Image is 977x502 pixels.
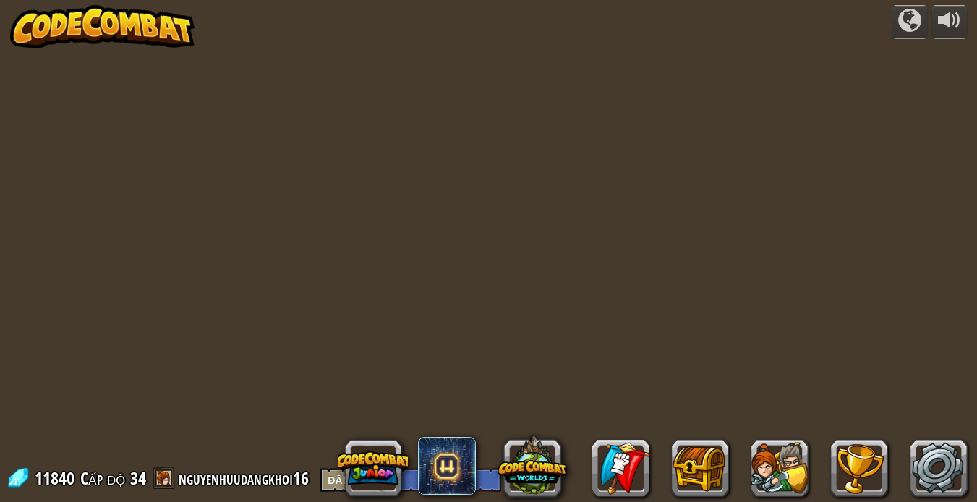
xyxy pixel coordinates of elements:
button: Tùy chỉnh âm lượng [931,5,968,39]
span: 11840 [35,467,79,490]
button: Đăng xuất [320,468,386,492]
span: Cấp độ [80,467,125,490]
a: nguyenhuudangkhoi16 [179,467,313,490]
img: CodeCombat - Learn how to code by playing a game [10,5,195,48]
button: Chiến dịch [892,5,928,39]
span: 34 [130,467,146,490]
